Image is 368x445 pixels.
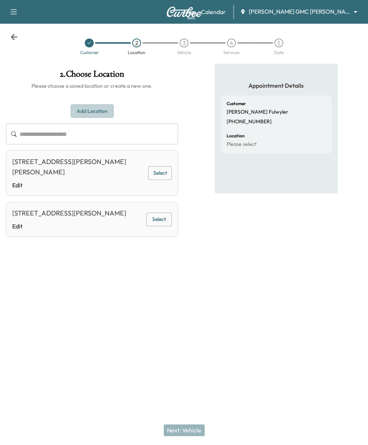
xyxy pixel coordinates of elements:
a: MapBeta [184,7,195,16]
div: [STREET_ADDRESS][PERSON_NAME][PERSON_NAME] [12,157,144,177]
h6: Please choose a saved location or create a new one. [6,82,178,90]
div: 5 [274,39,283,47]
h5: Appointment Details [221,81,332,90]
img: Curbee Logo [166,7,202,17]
a: Edit [12,222,126,231]
div: Vehicle [177,50,191,55]
h6: Customer [227,101,246,106]
p: Please select [227,141,257,148]
div: 2 [132,39,141,47]
h6: Location [227,134,245,138]
p: [PHONE_NUMBER] [227,118,272,125]
div: Location [128,50,145,55]
button: Select [148,166,172,180]
div: Customer [80,50,99,55]
div: Back [10,33,18,41]
button: Add Location [71,104,114,118]
span: [PERSON_NAME] GMC [PERSON_NAME] [249,7,350,16]
button: Select [146,213,172,226]
div: [STREET_ADDRESS][PERSON_NAME] [12,208,126,218]
a: Edit [12,181,144,190]
h1: 2 . Choose Location [6,70,178,82]
div: 4 [227,39,236,47]
div: Beta [187,15,195,21]
div: Date [274,50,284,55]
p: [PERSON_NAME] Fulwyler [227,109,288,116]
a: Calendar [201,7,226,16]
div: 3 [180,39,188,47]
div: Services [223,50,240,55]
